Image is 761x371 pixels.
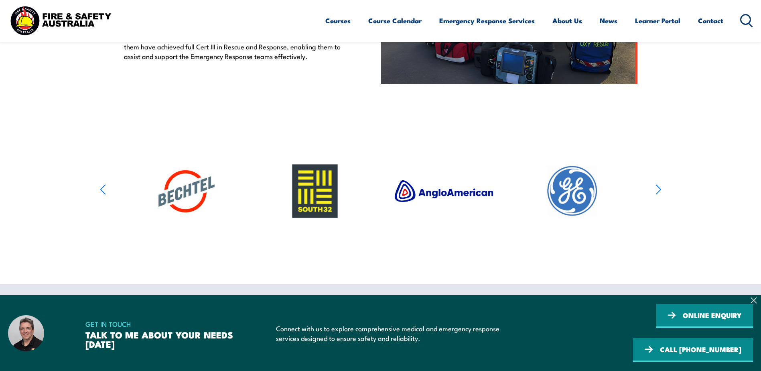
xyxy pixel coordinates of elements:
img: SOUTH32 Logo [275,161,355,221]
a: Learner Portal [635,10,680,31]
a: Contact [698,10,723,31]
a: News [600,10,617,31]
img: Anglo American Logo [380,166,507,216]
p: Connect with us to explore comprehensive medical and emergency response services designed to ensu... [276,324,508,342]
a: Courses [325,10,351,31]
img: Dave – Fire and Safety Australia [8,315,44,351]
a: ONLINE ENQUIRY [656,304,753,328]
a: CALL [PHONE_NUMBER] [633,338,753,362]
h3: TALK TO ME ABOUT YOUR NEEDS [DATE] [85,330,243,349]
a: Emergency Response Services [439,10,535,31]
a: About Us [552,10,582,31]
span: GET IN TOUCH [85,318,243,330]
a: Course Calendar [368,10,422,31]
img: Bechtel_Logo_RGB [146,158,227,224]
img: GE LOGO [509,153,636,229]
